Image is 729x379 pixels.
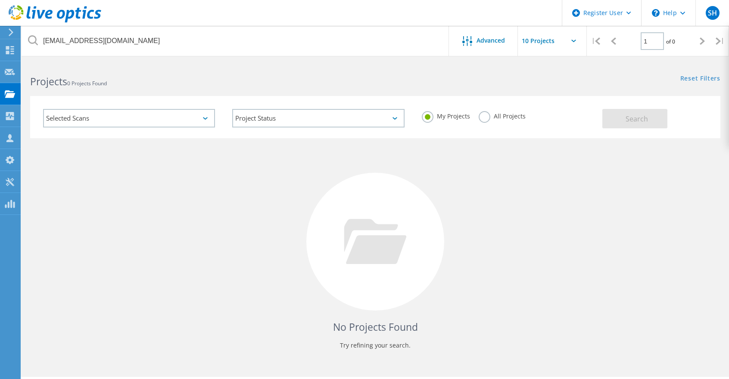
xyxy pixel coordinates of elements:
span: Advanced [477,37,505,43]
span: of 0 [666,38,675,45]
div: | [587,26,604,56]
h4: No Projects Found [39,320,712,334]
span: Search [626,114,648,124]
input: Search projects by name, owner, ID, company, etc [22,26,449,56]
label: My Projects [422,111,470,119]
a: Reset Filters [680,75,720,83]
label: All Projects [479,111,526,119]
div: | [711,26,729,56]
span: 0 Projects Found [67,80,107,87]
b: Projects [30,75,67,88]
div: Selected Scans [43,109,215,127]
div: Project Status [232,109,404,127]
p: Try refining your search. [39,339,712,352]
svg: \n [652,9,660,17]
span: SH [708,9,717,16]
button: Search [602,109,667,128]
a: Live Optics Dashboard [9,18,101,24]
